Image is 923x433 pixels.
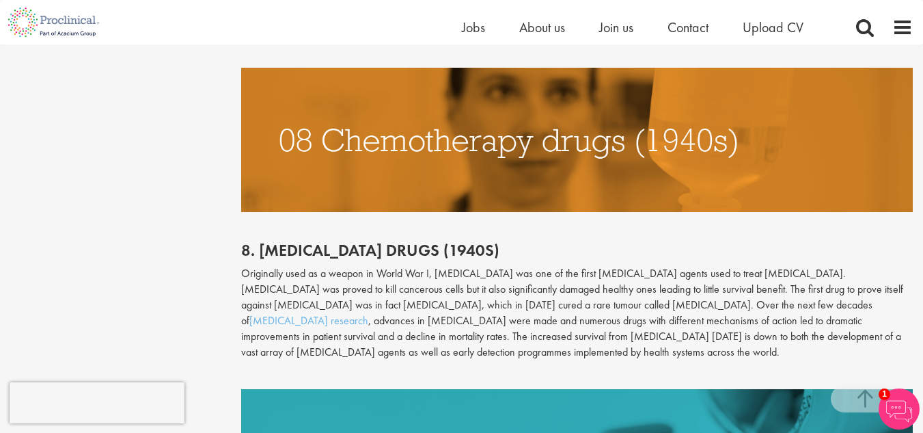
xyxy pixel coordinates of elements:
[241,68,913,212] img: CHEMOTHERAPY DRUGS (1940S)
[462,18,485,36] a: Jobs
[743,18,803,36] a: Upload CV
[599,18,633,36] a: Join us
[10,382,184,423] iframe: reCAPTCHA
[519,18,565,36] a: About us
[241,266,913,360] p: Originally used as a weapon in World War I, [MEDICAL_DATA] was one of the first [MEDICAL_DATA] ag...
[879,389,920,430] img: Chatbot
[241,241,913,259] h2: 8. [MEDICAL_DATA] drugs (1940s)
[667,18,708,36] a: Contact
[249,313,368,328] a: [MEDICAL_DATA] research
[879,389,890,400] span: 1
